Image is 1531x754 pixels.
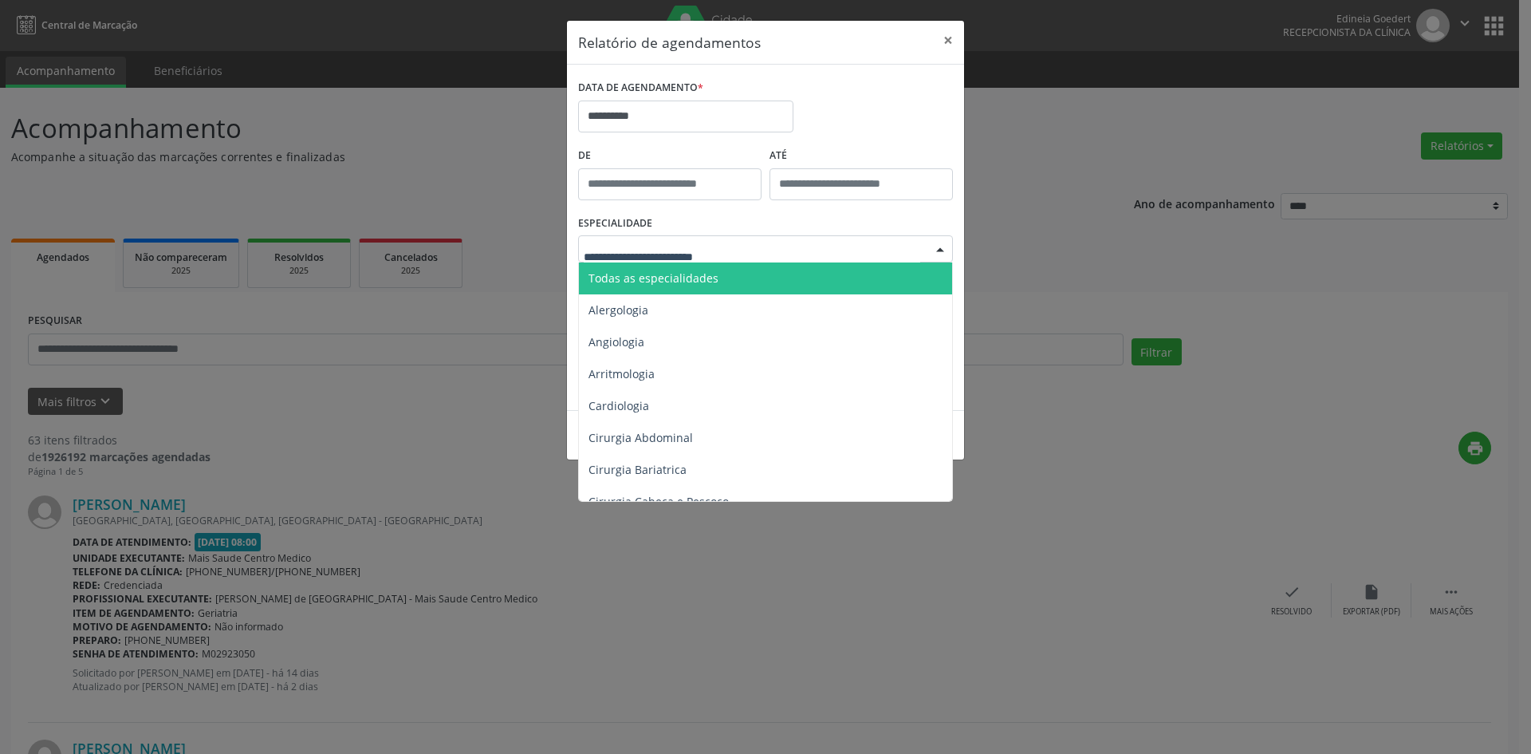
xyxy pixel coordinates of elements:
[588,366,655,381] span: Arritmologia
[932,21,964,60] button: Close
[578,32,761,53] h5: Relatório de agendamentos
[578,76,703,101] label: DATA DE AGENDAMENTO
[588,430,693,445] span: Cirurgia Abdominal
[588,270,718,286] span: Todas as especialidades
[588,462,687,477] span: Cirurgia Bariatrica
[588,494,729,509] span: Cirurgia Cabeça e Pescoço
[578,211,652,236] label: ESPECIALIDADE
[588,302,648,318] span: Alergologia
[588,398,649,413] span: Cardiologia
[588,334,644,349] span: Angiologia
[769,144,953,168] label: ATÉ
[578,144,762,168] label: De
